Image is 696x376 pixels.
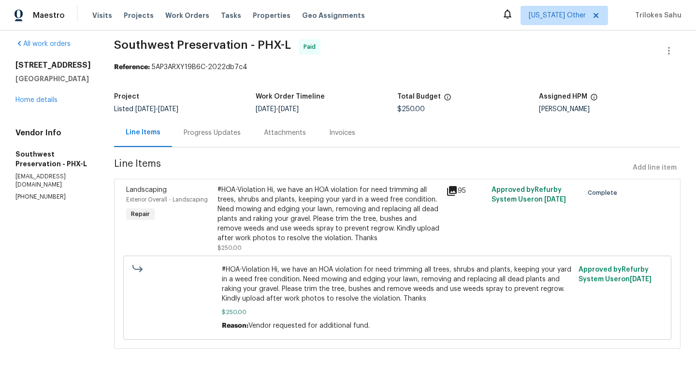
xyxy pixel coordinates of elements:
span: #HOA-Violation Hi, we have an HOA violation for need trimming all trees, shrubs and plants, keepi... [222,265,573,304]
span: The hpm assigned to this work order. [590,93,598,106]
h4: Vendor Info [15,128,91,138]
div: Progress Updates [184,128,241,138]
span: $250.00 [397,106,425,113]
div: 5AP3ARXY19B6C-2022db7c4 [114,62,681,72]
span: Geo Assignments [302,11,365,20]
span: Exterior Overall - Landscaping [126,197,208,202]
span: Repair [127,209,154,219]
h5: [GEOGRAPHIC_DATA] [15,74,91,84]
p: [EMAIL_ADDRESS][DOMAIN_NAME] [15,173,91,189]
span: [DATE] [278,106,299,113]
span: Reason: [222,322,248,329]
span: - [256,106,299,113]
span: The total cost of line items that have been proposed by Opendoor. This sum includes line items th... [444,93,451,106]
span: [DATE] [544,196,566,203]
span: [DATE] [135,106,156,113]
b: Reference: [114,64,150,71]
span: Tasks [221,12,241,19]
span: $250.00 [222,307,573,317]
span: Southwest Preservation - PHX-L [114,39,291,51]
span: Properties [253,11,290,20]
span: Trilokes Sahu [631,11,681,20]
h5: Southwest Preservation - PHX-L [15,149,91,169]
div: Attachments [264,128,306,138]
h2: [STREET_ADDRESS] [15,60,91,70]
a: Home details [15,97,58,103]
span: [DATE] [158,106,178,113]
h5: Assigned HPM [539,93,587,100]
div: Invoices [329,128,355,138]
div: Line Items [126,128,160,137]
span: [US_STATE] Other [529,11,586,20]
span: Approved by Refurby System User on [492,187,566,203]
p: [PHONE_NUMBER] [15,193,91,201]
span: Work Orders [165,11,209,20]
span: [DATE] [256,106,276,113]
h5: Work Order Timeline [256,93,325,100]
div: #HOA-Violation Hi, we have an HOA violation for need trimming all trees, shrubs and plants, keepi... [217,185,440,243]
a: All work orders [15,41,71,47]
span: Listed [114,106,178,113]
span: Vendor requested for additional fund. [248,322,370,329]
span: - [135,106,178,113]
span: Visits [92,11,112,20]
span: Projects [124,11,154,20]
span: Line Items [114,159,629,177]
span: Landscaping [126,187,167,193]
div: [PERSON_NAME] [539,106,681,113]
span: Maestro [33,11,65,20]
span: [DATE] [630,276,652,283]
h5: Project [114,93,139,100]
span: Complete [588,188,621,198]
span: Paid [304,42,319,52]
h5: Total Budget [397,93,441,100]
span: $250.00 [217,245,242,251]
span: Approved by Refurby System User on [579,266,652,283]
div: 95 [446,185,486,197]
